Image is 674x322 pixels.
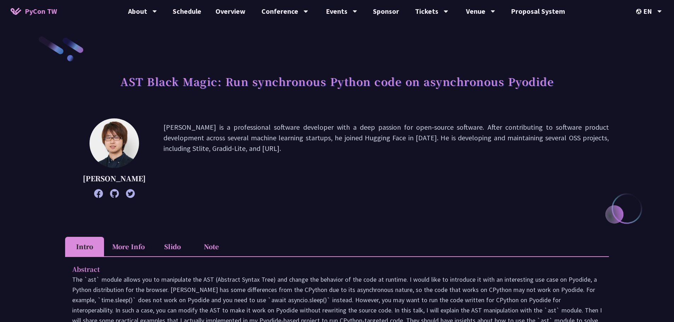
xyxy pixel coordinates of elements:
[104,237,153,256] li: More Info
[72,264,588,274] p: Abstract
[153,237,192,256] li: Slido
[83,173,146,184] p: [PERSON_NAME]
[120,71,554,92] h1: AST Black Magic: Run synchronous Python code on asynchronous Pyodide
[4,2,64,20] a: PyCon TW
[25,6,57,17] span: PyCon TW
[65,237,104,256] li: Intro
[90,118,139,168] img: Yuichiro Tachibana
[636,9,643,14] img: Locale Icon
[192,237,231,256] li: Note
[163,122,609,194] p: [PERSON_NAME] is a professional software developer with a deep passion for open-source software. ...
[11,8,21,15] img: Home icon of PyCon TW 2025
